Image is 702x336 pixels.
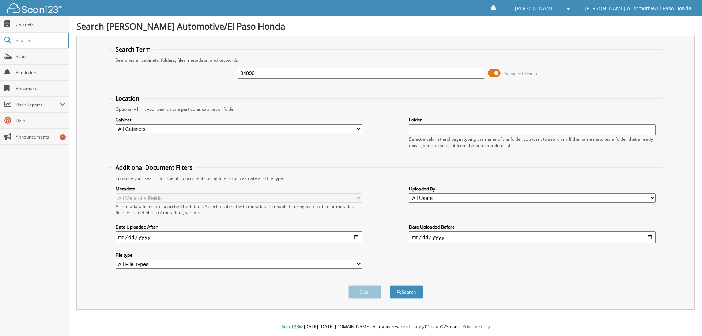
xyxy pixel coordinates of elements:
img: scan123-logo-white.svg [7,3,62,13]
span: [PERSON_NAME] Automotive/El Paso Honda [585,6,691,11]
legend: Location [112,94,143,102]
a: here [192,209,202,216]
iframe: Chat Widget [665,301,702,336]
label: Uploaded By [409,186,656,192]
span: Announcements [16,134,65,140]
a: Privacy Policy [463,324,490,330]
span: Search [16,37,64,44]
div: 1 [60,134,66,140]
legend: Search Term [112,45,154,53]
input: start [116,231,362,243]
button: Search [390,285,423,299]
button: Clear [348,285,381,299]
span: [PERSON_NAME] [515,6,556,11]
span: Bookmarks [16,86,65,92]
div: © [DATE]-[DATE] [DOMAIN_NAME]. All rights reserved | appg01-scan123-com | [69,318,702,336]
span: Help [16,118,65,124]
label: Folder [409,117,656,123]
label: Cabinet [116,117,362,123]
div: All metadata fields are searched by default. Select a cabinet with metadata to enable filtering b... [116,203,362,216]
span: Reminders [16,69,65,76]
span: Scan123 [282,324,299,330]
label: Date Uploaded After [116,224,362,230]
div: Optionally limit your search to a particular cabinet or folder [112,106,660,112]
div: Enhance your search for specific documents using filters such as date and file type. [112,175,660,181]
h1: Search [PERSON_NAME] Automotive/El Paso Honda [76,20,695,32]
span: Scan [16,53,65,60]
span: User Reports [16,102,60,108]
legend: Additional Document Filters [112,163,196,171]
div: Searches all cabinets, folders, files, metadata, and keywords [112,57,660,63]
label: File type [116,252,362,258]
input: end [409,231,656,243]
div: Select a cabinet and begin typing the name of the folder you want to search in. If the name match... [409,136,656,148]
label: Date Uploaded Before [409,224,656,230]
span: Cabinets [16,21,65,27]
span: Advanced Search [505,71,537,76]
label: Metadata [116,186,362,192]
